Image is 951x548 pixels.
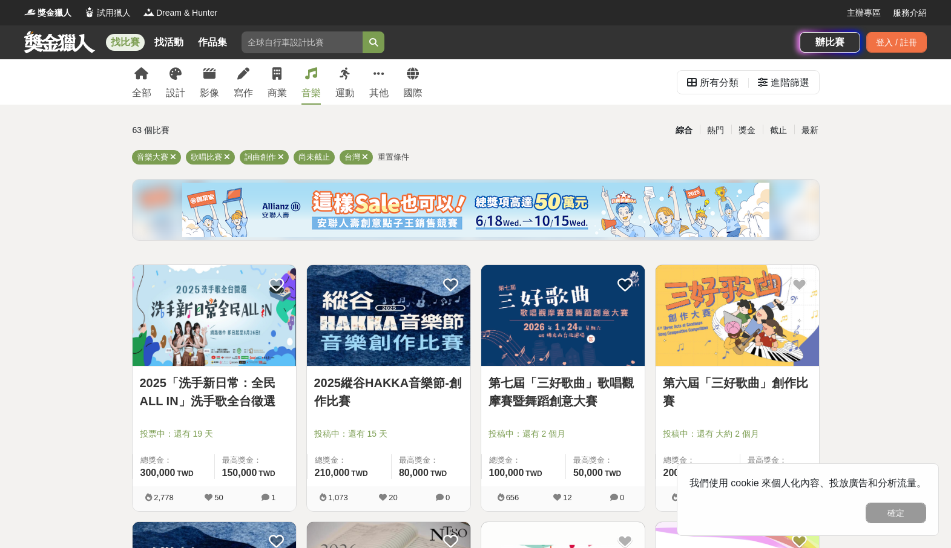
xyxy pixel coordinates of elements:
[446,493,450,502] span: 0
[489,374,637,410] a: 第七屆「三好歌曲」歌唱觀摩賽暨舞蹈創意大賽
[301,86,321,100] div: 音樂
[133,265,296,367] a: Cover Image
[794,120,826,141] div: 最新
[97,7,131,19] span: 試用獵人
[328,493,348,502] span: 1,073
[24,7,71,19] a: Logo獎金獵人
[430,469,447,478] span: TWD
[106,34,145,51] a: 找比賽
[258,469,275,478] span: TWD
[335,59,355,105] a: 運動
[700,120,731,141] div: 熱門
[620,493,624,502] span: 0
[154,493,174,502] span: 2,778
[378,152,409,161] span: 重置條件
[242,31,363,53] input: 全球自行車設計比賽
[150,34,188,51] a: 找活動
[399,454,463,466] span: 最高獎金：
[307,265,470,366] img: Cover Image
[140,374,289,410] a: 2025「洗手新日常：全民 ALL IN」洗手歌全台徵選
[271,493,275,502] span: 1
[222,468,257,478] span: 150,000
[298,152,330,161] span: 尚未截止
[489,454,558,466] span: 總獎金：
[182,183,769,237] img: cf4fb443-4ad2-4338-9fa3-b46b0bf5d316.png
[268,59,287,105] a: 商業
[605,469,621,478] span: TWD
[847,7,881,19] a: 主辦專區
[314,428,463,440] span: 投稿中：還有 15 天
[137,152,168,161] span: 音樂大賽
[143,7,217,19] a: LogoDream & Hunter
[389,493,397,502] span: 20
[369,59,389,105] a: 其他
[668,120,700,141] div: 綜合
[200,86,219,100] div: 影像
[307,265,470,367] a: Cover Image
[234,86,253,100] div: 寫作
[663,374,812,410] a: 第六屆「三好歌曲」創作比賽
[315,454,384,466] span: 總獎金：
[351,469,367,478] span: TWD
[191,152,222,161] span: 歌唱比賽
[893,7,927,19] a: 服務介紹
[200,59,219,105] a: 影像
[663,468,699,478] span: 200,000
[193,34,232,51] a: 作品集
[84,6,96,18] img: Logo
[689,478,926,488] span: 我們使用 cookie 來個人化內容、投放廣告和分析流量。
[143,6,155,18] img: Logo
[663,454,732,466] span: 總獎金：
[38,7,71,19] span: 獎金獵人
[763,120,794,141] div: 截止
[132,59,151,105] a: 全部
[656,265,819,366] img: Cover Image
[133,265,296,366] img: Cover Image
[563,493,571,502] span: 12
[84,7,131,19] a: Logo試用獵人
[156,7,217,19] span: Dream & Hunter
[214,493,223,502] span: 50
[140,454,207,466] span: 總獎金：
[268,86,287,100] div: 商業
[132,86,151,100] div: 全部
[166,59,185,105] a: 設計
[700,71,739,95] div: 所有分類
[800,32,860,53] a: 辦比賽
[663,428,812,440] span: 投稿中：還有 大約 2 個月
[573,454,637,466] span: 最高獎金：
[133,120,361,141] div: 63 個比賽
[403,59,423,105] a: 國際
[506,493,519,502] span: 656
[489,468,524,478] span: 100,000
[140,428,289,440] span: 投票中：還有 19 天
[234,59,253,105] a: 寫作
[481,265,645,366] img: Cover Image
[731,120,763,141] div: 獎金
[166,86,185,100] div: 設計
[140,468,176,478] span: 300,000
[301,59,321,105] a: 音樂
[315,468,350,478] span: 210,000
[748,454,812,466] span: 最高獎金：
[489,428,637,440] span: 投稿中：還有 2 個月
[222,454,289,466] span: 最高獎金：
[403,86,423,100] div: 國際
[866,503,926,523] button: 確定
[573,468,603,478] span: 50,000
[369,86,389,100] div: 其他
[177,469,193,478] span: TWD
[24,6,36,18] img: Logo
[525,469,542,478] span: TWD
[866,32,927,53] div: 登入 / 註冊
[344,152,360,161] span: 台灣
[245,152,276,161] span: 詞曲創作
[335,86,355,100] div: 運動
[656,265,819,367] a: Cover Image
[314,374,463,410] a: 2025縱谷HAKKA音樂節-創作比賽
[481,265,645,367] a: Cover Image
[399,468,429,478] span: 80,000
[771,71,809,95] div: 進階篩選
